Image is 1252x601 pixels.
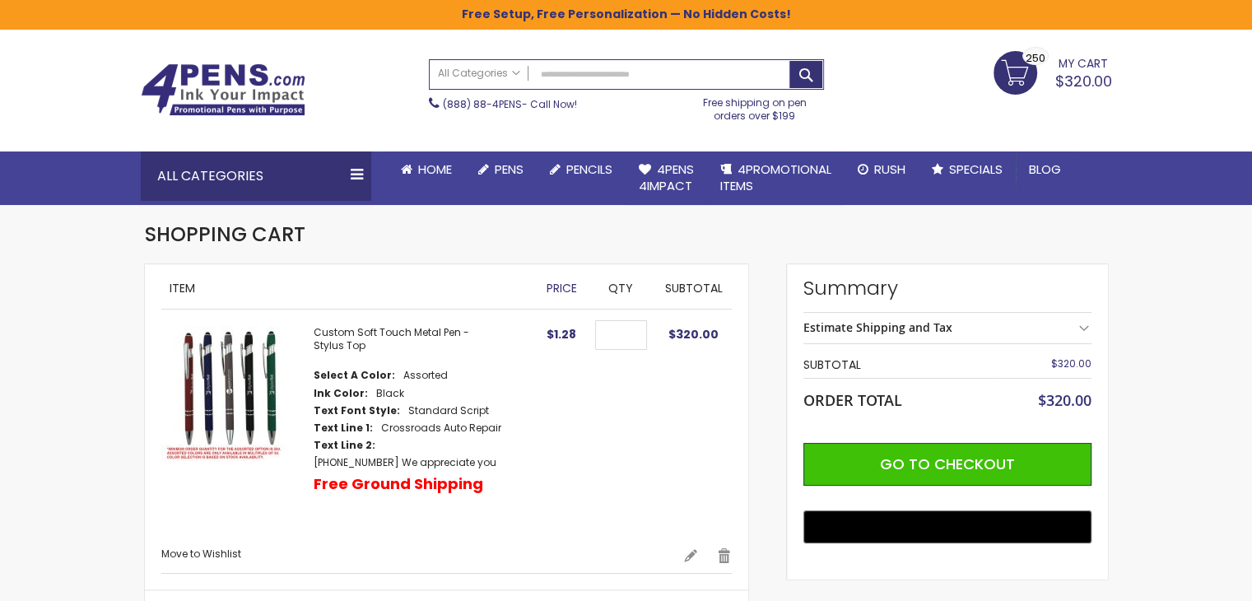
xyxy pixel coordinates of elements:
[430,60,528,87] a: All Categories
[145,221,305,248] span: Shopping Cart
[686,90,824,123] div: Free shipping on pen orders over $199
[803,510,1091,543] button: Buy with GPay
[314,422,373,435] dt: Text Line 1
[626,151,707,205] a: 4Pens4impact
[314,369,395,382] dt: Select A Color
[845,151,919,188] a: Rush
[949,161,1003,178] span: Specials
[495,161,524,178] span: Pens
[803,352,995,378] th: Subtotal
[161,547,241,561] a: Move to Wishlist
[547,280,577,296] span: Price
[141,151,371,201] div: All Categories
[537,151,626,188] a: Pencils
[668,326,719,342] span: $320.00
[408,404,489,417] dd: Standard Script
[994,51,1112,92] a: $320.00 250
[388,151,465,188] a: Home
[1029,161,1061,178] span: Blog
[1055,71,1112,91] span: $320.00
[443,97,522,111] a: (888) 88-4PENS
[566,161,612,178] span: Pencils
[547,326,576,342] span: $1.28
[314,439,375,452] dt: Text Line 2
[1051,356,1091,370] span: $320.00
[720,161,831,194] span: 4PROMOTIONAL ITEMS
[803,388,902,410] strong: Order Total
[639,161,694,194] span: 4Pens 4impact
[141,63,305,116] img: 4Pens Custom Pens and Promotional Products
[418,161,452,178] span: Home
[803,443,1091,486] button: Go to Checkout
[874,161,905,178] span: Rush
[443,97,577,111] span: - Call Now!
[438,67,520,80] span: All Categories
[880,454,1015,474] span: Go to Checkout
[314,456,496,469] dd: [PHONE_NUMBER] We appreciate you
[465,151,537,188] a: Pens
[161,326,314,531] a: Custom Soft Touch Stylus Pen-Assorted
[608,280,633,296] span: Qty
[803,319,952,335] strong: Estimate Shipping and Tax
[1038,390,1091,410] span: $320.00
[707,151,845,205] a: 4PROMOTIONALITEMS
[919,151,1016,188] a: Specials
[803,275,1091,301] strong: Summary
[314,387,368,400] dt: Ink Color
[403,369,448,382] dd: Assorted
[170,280,195,296] span: Item
[314,474,483,494] p: Free Ground Shipping
[381,422,501,435] dd: Crossroads Auto Repair
[665,280,723,296] span: Subtotal
[1016,151,1074,188] a: Blog
[314,404,400,417] dt: Text Font Style
[161,326,297,462] img: Custom Soft Touch Stylus Pen-Assorted
[1026,50,1045,66] span: 250
[314,325,469,352] a: Custom Soft Touch Metal Pen - Stylus Top
[376,387,404,400] dd: Black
